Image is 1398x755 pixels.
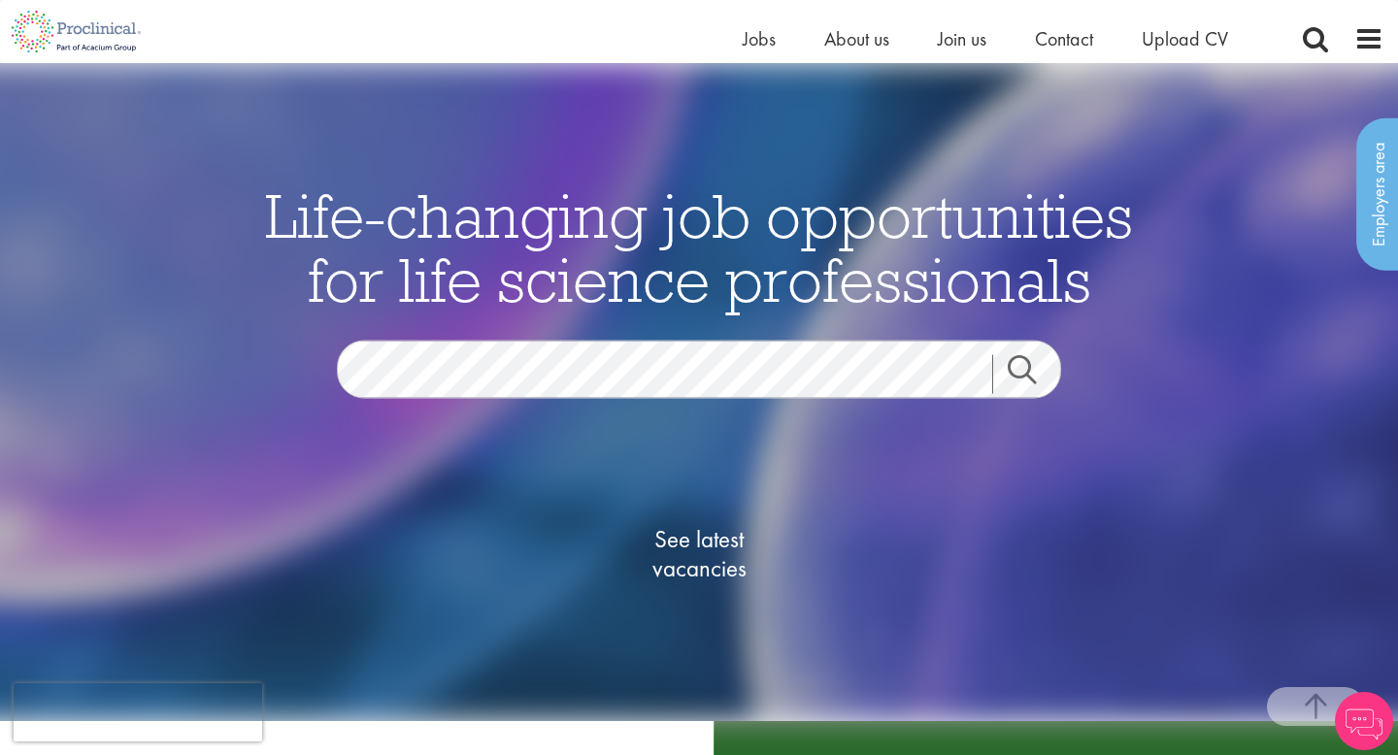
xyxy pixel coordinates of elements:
a: Jobs [743,26,776,51]
img: Chatbot [1335,692,1393,750]
a: Join us [938,26,986,51]
iframe: reCAPTCHA [14,683,262,741]
span: See latest vacancies [602,524,796,582]
a: About us [824,26,889,51]
a: See latestvacancies [602,446,796,660]
a: Upload CV [1142,26,1228,51]
a: Job search submit button [992,354,1076,393]
span: Life-changing job opportunities for life science professionals [265,176,1133,317]
a: Contact [1035,26,1093,51]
